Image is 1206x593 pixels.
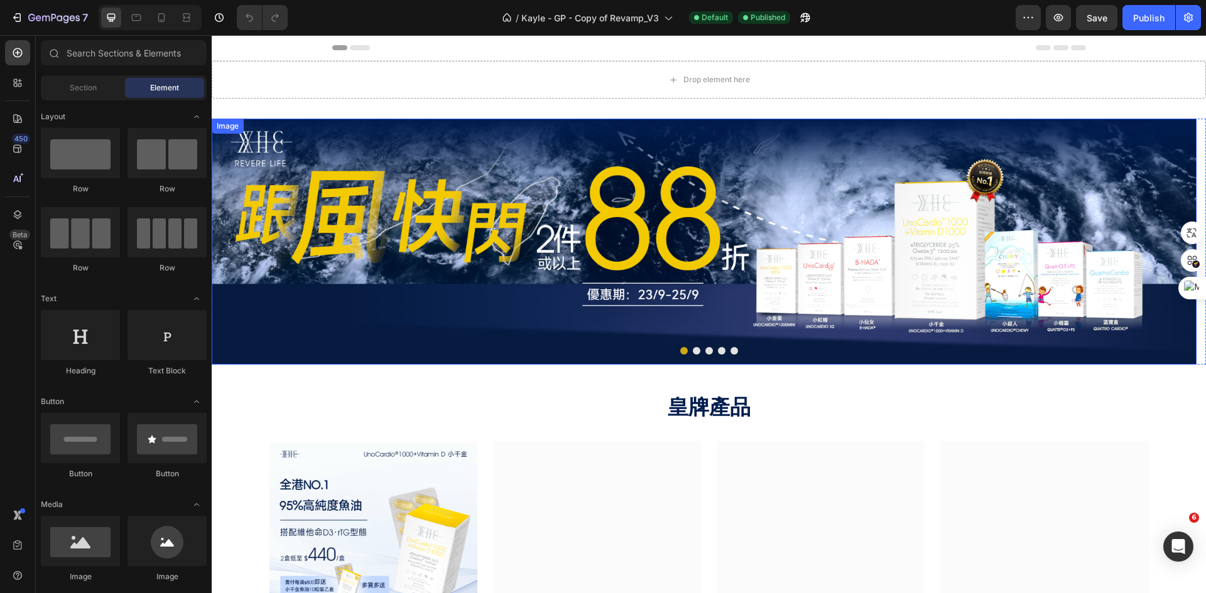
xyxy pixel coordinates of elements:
[9,230,30,240] div: Beta
[41,468,120,479] div: Button
[516,11,519,24] span: /
[3,85,30,97] div: Image
[41,293,57,304] span: Text
[41,111,65,122] span: Layout
[1087,13,1107,23] span: Save
[702,12,728,23] span: Default
[494,312,501,319] button: Dot
[1189,513,1199,523] span: 6
[128,468,207,479] div: Button
[506,312,514,319] button: Dot
[212,35,1206,593] iframe: Design area
[41,571,120,582] div: Image
[1133,11,1165,24] div: Publish
[751,12,785,23] span: Published
[1076,5,1117,30] button: Save
[10,196,30,216] button: Carousel Back Arrow
[128,262,207,274] div: Row
[41,40,207,65] input: Search Sections & Elements
[1122,5,1175,30] button: Publish
[70,82,97,93] span: Section
[5,5,94,30] button: 7
[128,183,207,195] div: Row
[150,82,179,93] span: Element
[519,312,526,319] button: Dot
[41,365,120,377] div: Heading
[41,183,120,195] div: Row
[521,11,659,24] span: Kayle - GP - Copy of Revamp_V3
[964,196,984,216] button: Carousel Next Arrow
[82,10,88,25] p: 7
[237,5,288,30] div: Undo/Redo
[1163,532,1193,562] div: Open Intercom Messenger
[128,571,207,582] div: Image
[12,134,30,144] div: 450
[472,40,538,50] div: Drop element here
[128,365,207,377] div: Text Block
[187,107,207,127] span: Toggle open
[187,392,207,412] span: Toggle open
[41,262,120,274] div: Row
[187,494,207,515] span: Toggle open
[481,312,489,319] button: Dot
[187,289,207,309] span: Toggle open
[41,499,63,510] span: Media
[121,359,874,388] h2: 皇牌產品
[41,396,64,407] span: Button
[469,312,476,319] button: Dot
